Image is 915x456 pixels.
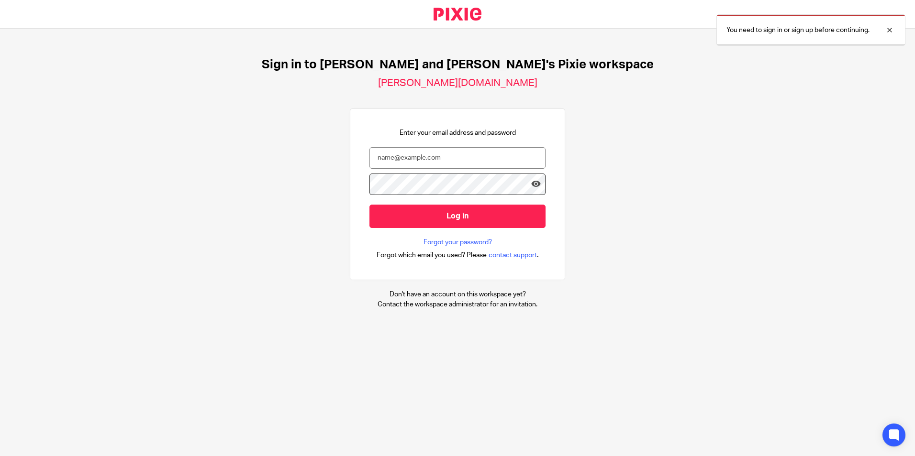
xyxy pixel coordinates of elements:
[262,57,654,72] h1: Sign in to [PERSON_NAME] and [PERSON_NAME]'s Pixie workspace
[378,300,537,309] p: Contact the workspace administrator for an invitation.
[378,77,537,89] h2: [PERSON_NAME][DOMAIN_NAME]
[489,250,537,260] span: contact support
[726,25,870,35] p: You need to sign in or sign up before continuing.
[377,250,487,260] span: Forgot which email you used? Please
[424,238,492,247] a: Forgot your password?
[377,250,539,261] div: .
[369,147,546,169] input: name@example.com
[400,128,516,138] p: Enter your email address and password
[378,290,537,299] p: Don't have an account on this workspace yet?
[369,205,546,228] input: Log in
